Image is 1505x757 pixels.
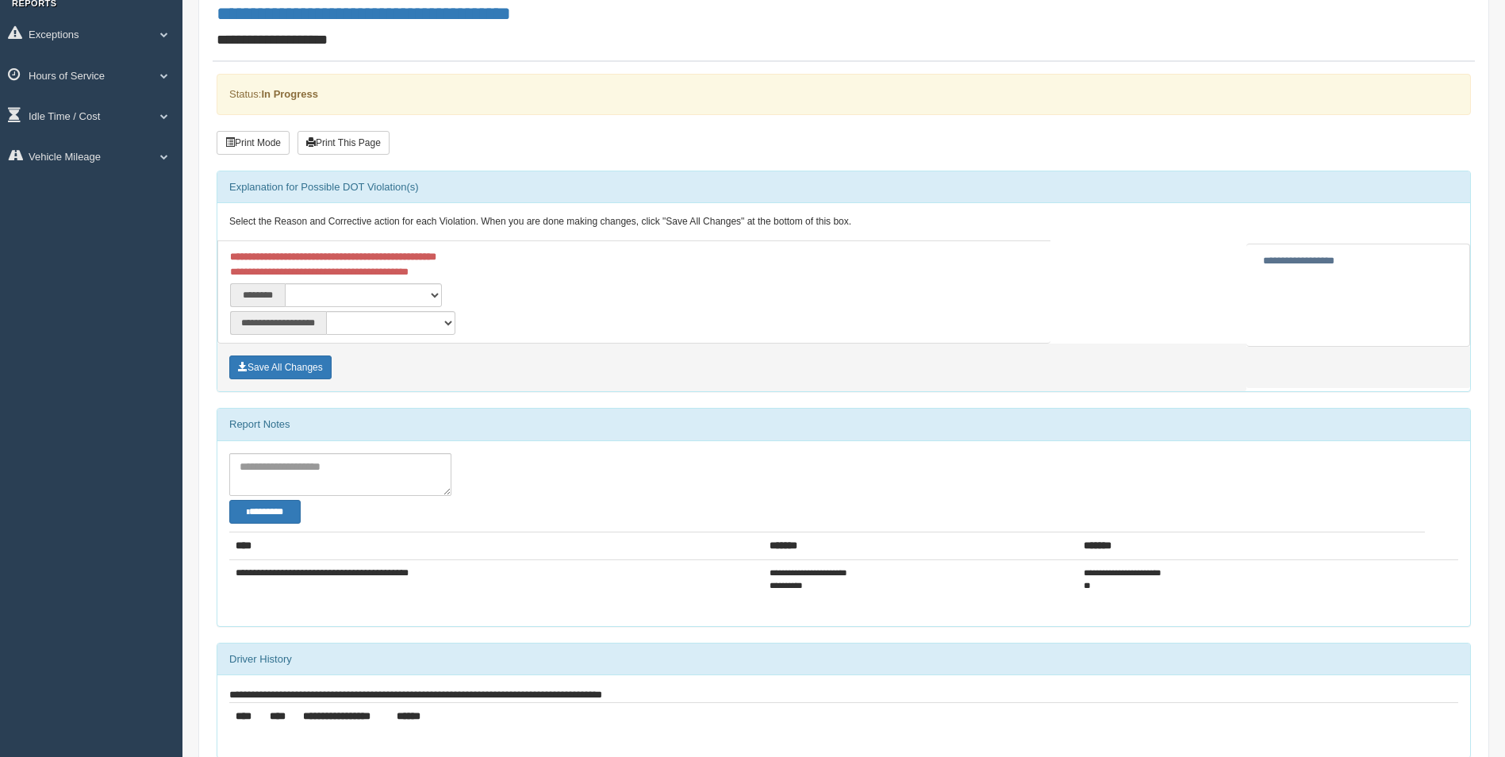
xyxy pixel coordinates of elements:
button: Save [229,355,332,379]
button: Print This Page [298,131,390,155]
div: Select the Reason and Corrective action for each Violation. When you are done making changes, cli... [217,203,1470,241]
button: Change Filter Options [229,500,301,524]
div: Report Notes [217,409,1470,440]
div: Status: [217,74,1471,114]
div: Driver History [217,644,1470,675]
strong: In Progress [261,88,318,100]
div: Explanation for Possible DOT Violation(s) [217,171,1470,203]
button: Print Mode [217,131,290,155]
